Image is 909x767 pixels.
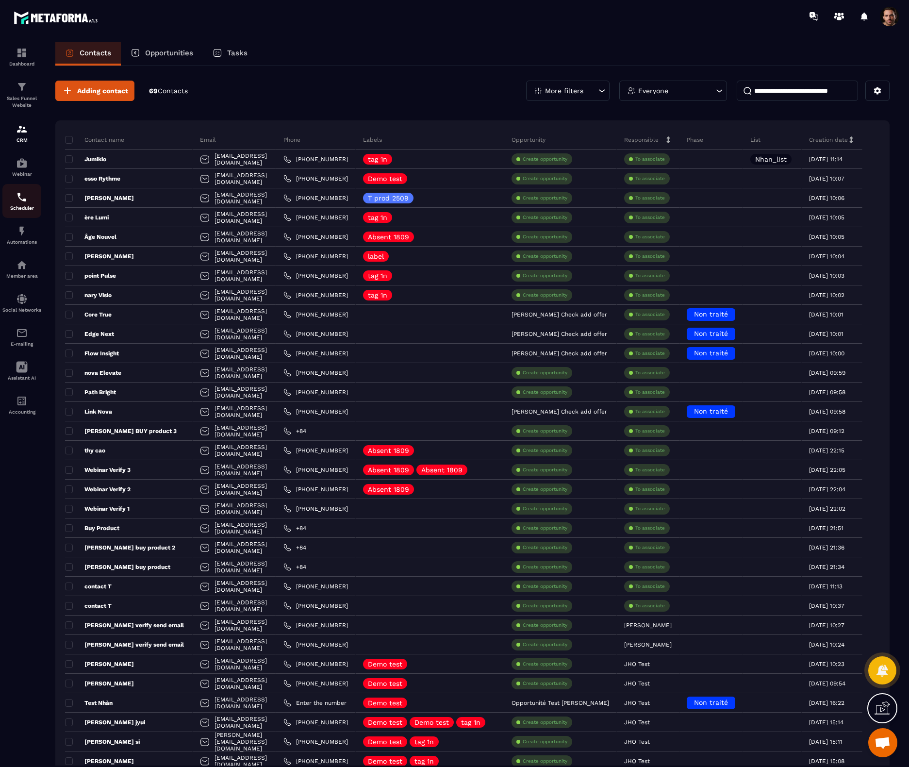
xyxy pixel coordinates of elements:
[635,564,665,570] p: To associate
[368,156,387,163] p: tag 1n
[368,738,402,745] p: Demo test
[523,292,567,299] p: Create opportunity
[624,738,650,745] p: JHO Test
[809,195,844,201] p: [DATE] 10:06
[414,758,434,765] p: tag 1n
[65,427,177,435] p: [PERSON_NAME] BUY product 3
[55,81,134,101] button: Adding contact
[523,505,567,512] p: Create opportunity
[368,272,387,279] p: tag 1n
[16,259,28,271] img: automations
[283,660,348,668] a: [PHONE_NUMBER]
[624,136,659,144] p: Responsible
[635,408,665,415] p: To associate
[2,286,41,320] a: social-networksocial-networkSocial Networks
[809,641,844,648] p: [DATE] 10:24
[283,447,348,454] a: [PHONE_NUMBER]
[809,136,848,144] p: Creation date
[809,311,843,318] p: [DATE] 10:01
[809,622,844,629] p: [DATE] 10:27
[368,486,409,493] p: Absent 1809
[523,195,567,201] p: Create opportunity
[283,311,348,318] a: [PHONE_NUMBER]
[2,375,41,381] p: Assistant AI
[523,467,567,473] p: Create opportunity
[200,136,216,144] p: Email
[624,700,650,706] p: JHO Test
[16,81,28,93] img: formation
[512,136,545,144] p: Opportunity
[624,680,650,687] p: JHO Test
[16,395,28,407] img: accountant
[624,758,650,765] p: JHO Test
[2,171,41,177] p: Webinar
[635,292,665,299] p: To associate
[65,621,184,629] p: [PERSON_NAME] verify send email
[2,341,41,347] p: E-mailing
[121,42,203,66] a: Opportunities
[2,388,41,422] a: accountantaccountantAccounting
[809,719,843,726] p: [DATE] 15:14
[635,602,665,609] p: To associate
[635,467,665,473] p: To associate
[523,661,567,667] p: Create opportunity
[16,225,28,237] img: automations
[809,758,844,765] p: [DATE] 15:08
[512,700,609,706] p: Opportunité Test [PERSON_NAME]
[65,699,113,707] p: Test Nhàn
[368,700,402,706] p: Demo test
[283,718,348,726] a: [PHONE_NUMBER]
[16,327,28,339] img: email
[77,86,128,96] span: Adding contact
[545,87,583,94] p: More filters
[14,9,101,27] img: logo
[65,602,112,610] p: contact T
[16,293,28,305] img: social-network
[624,641,672,648] p: [PERSON_NAME]
[809,253,844,260] p: [DATE] 10:04
[687,136,703,144] p: Phase
[2,95,41,109] p: Sales Funnel Website
[65,214,109,221] p: ère Lumi
[283,272,348,280] a: [PHONE_NUMBER]
[694,407,728,415] span: Non traité
[65,660,134,668] p: [PERSON_NAME]
[635,369,665,376] p: To associate
[368,253,384,260] p: label
[523,369,567,376] p: Create opportunity
[635,311,665,318] p: To associate
[635,253,665,260] p: To associate
[809,272,844,279] p: [DATE] 10:03
[809,350,844,357] p: [DATE] 10:00
[65,252,134,260] p: [PERSON_NAME]
[283,388,348,396] a: [PHONE_NUMBER]
[523,602,567,609] p: Create opportunity
[635,544,665,551] p: To associate
[283,291,348,299] a: [PHONE_NUMBER]
[65,466,131,474] p: Webinar Verify 3
[694,310,728,318] span: Non traité
[65,388,116,396] p: Path Bright
[283,233,348,241] a: [PHONE_NUMBER]
[414,719,449,726] p: Demo test
[16,157,28,169] img: automations
[283,427,306,435] a: +84
[149,86,188,96] p: 69
[523,544,567,551] p: Create opportunity
[283,757,348,765] a: [PHONE_NUMBER]
[65,485,131,493] p: Webinar Verify 2
[363,136,382,144] p: Labels
[55,42,121,66] a: Contacts
[809,505,845,512] p: [DATE] 22:02
[635,447,665,454] p: To associate
[368,214,387,221] p: tag 1n
[809,408,845,415] p: [DATE] 09:58
[624,661,650,667] p: JHO Test
[65,291,112,299] p: nary Visio
[523,156,567,163] p: Create opportunity
[868,728,897,757] div: Mở cuộc trò chuyện
[80,49,111,57] p: Contacts
[16,191,28,203] img: scheduler
[635,389,665,396] p: To associate
[2,239,41,245] p: Automations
